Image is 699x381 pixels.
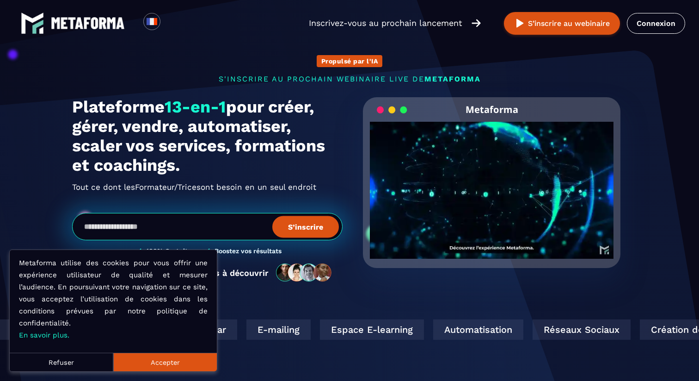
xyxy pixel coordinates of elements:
img: checked [202,247,210,256]
h3: Boostez vos résultats [215,247,282,256]
img: logo [21,12,44,35]
p: Inscrivez-vous au prochain lancement [309,17,462,30]
img: arrow-right [472,18,481,28]
p: Propulsé par l'IA [321,57,378,65]
img: fr [146,16,158,27]
button: Refuser [10,353,113,371]
h2: Metaforma [466,97,518,122]
button: Accepter [113,353,217,371]
p: Metaforma utilise des cookies pour vous offrir une expérience utilisateur de qualité et mesurer l... [19,257,208,341]
h2: Tout ce dont les ont besoin en un seul endroit [72,180,343,194]
span: METAFORMA [424,75,481,83]
input: Search for option [168,18,175,29]
button: S’inscrire au webinaire [504,12,620,35]
div: E-mailing [246,319,311,340]
p: s'inscrire au prochain webinaire live de [72,75,627,83]
img: logo [51,17,125,29]
img: community-people [273,263,335,282]
div: Réseaux Sociaux [533,319,631,340]
a: En savoir plus. [19,331,69,339]
img: checked [133,247,141,256]
div: Search for option [160,13,183,33]
img: play [514,18,526,29]
div: Automatisation [433,319,523,340]
a: Connexion [627,13,685,34]
h3: 100% Gratuit [146,247,188,256]
button: S’inscrire [272,216,339,237]
span: Formateur/Trices [135,180,201,194]
h1: Plateforme pour créer, gérer, vendre, automatiser, scaler vos services, formations et coachings. [72,97,343,175]
img: loading [377,106,407,114]
div: Espace E-learning [320,319,424,340]
video: Your browser does not support the video tag. [370,122,613,244]
span: 13-en-1 [165,97,226,117]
